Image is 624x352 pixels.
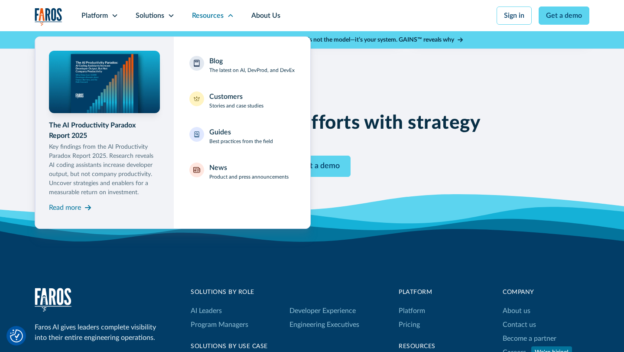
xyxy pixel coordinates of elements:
[209,173,289,181] p: Product and press announcements
[184,157,300,186] a: NewsProduct and press announcements
[503,318,536,332] a: Contact us
[497,7,532,25] a: Sign in
[35,288,71,312] img: Faros Logo White
[191,288,381,297] div: Solutions by role
[209,102,263,110] p: Stories and case studies
[399,318,420,332] a: Pricing
[35,322,160,343] div: Faros AI gives leaders complete visibility into their entire engineering operations.
[49,143,160,197] p: Key findings from the AI Productivity Paradox Report 2025. Research reveals AI coding assistants ...
[35,8,62,26] img: Logo of the analytics and reporting company Faros.
[184,122,300,150] a: GuidesBest practices from the field
[503,332,556,345] a: Become a partner
[49,202,81,213] div: Read more
[209,163,227,173] div: News
[192,10,224,21] div: Resources
[35,8,62,26] a: home
[81,10,108,21] div: Platform
[289,318,359,332] a: Engineering Executives
[136,10,164,21] div: Solutions
[184,51,300,79] a: BlogThe latest on AI, DevProd, and DevEx
[209,137,273,145] p: Best practices from the field
[49,120,160,141] div: The AI Productivity Paradox Report 2025
[399,342,485,351] div: Resources
[10,329,23,342] img: Revisit consent button
[184,86,300,115] a: CustomersStories and case studies
[539,7,589,25] a: Get a demo
[399,288,485,297] div: Platform
[289,304,356,318] a: Developer Experience
[503,304,530,318] a: About us
[35,31,589,229] nav: Resources
[49,51,160,215] a: The AI Productivity Paradox Report 2025Key findings from the AI Productivity Paradox Report 2025....
[209,127,231,137] div: Guides
[209,66,295,74] p: The latest on AI, DevProd, and DevEx
[399,304,425,318] a: Platform
[10,329,23,342] button: Cookie Settings
[503,288,589,297] div: Company
[191,342,381,351] div: Solutions By Use Case
[191,318,248,332] a: Program Managers
[209,91,243,102] div: Customers
[191,304,222,318] a: AI Leaders
[35,288,71,312] a: home
[209,56,223,66] div: Blog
